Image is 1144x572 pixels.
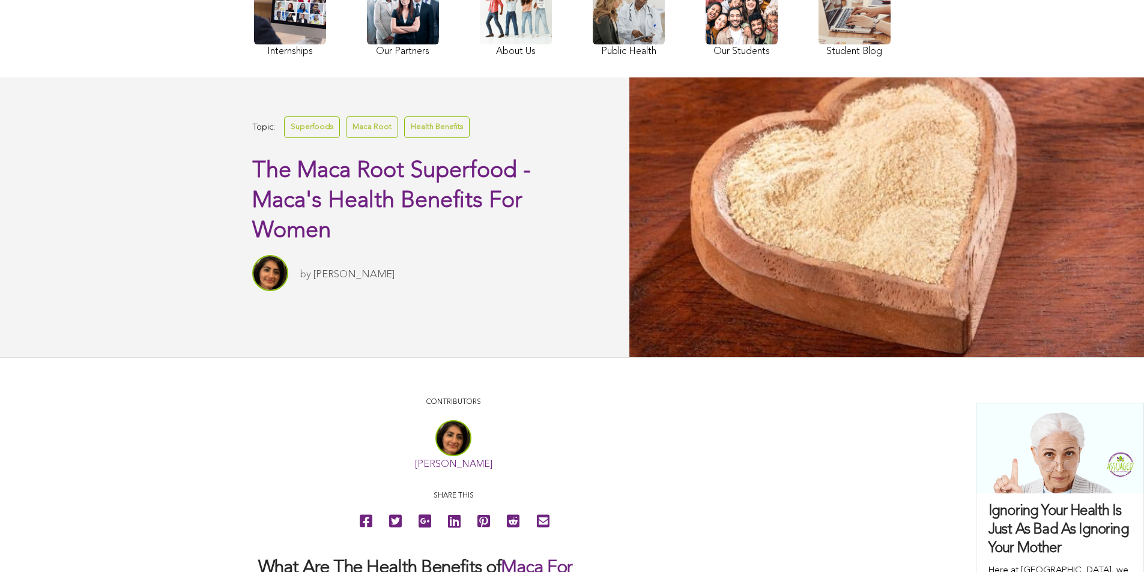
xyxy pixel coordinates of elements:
img: Sitara Darvish [252,255,288,291]
span: by [300,269,311,280]
a: Health Benefits [404,116,470,137]
a: [PERSON_NAME] [313,269,395,280]
p: Share this [258,490,649,502]
a: Superfoods [284,116,340,137]
a: [PERSON_NAME] [415,460,492,469]
iframe: Chat Widget [1084,514,1144,572]
span: The Maca Root Superfood - Maca's Health Benefits For Women [252,160,531,242]
a: Maca Root [346,116,398,137]
span: Topic: [252,119,275,136]
p: CONTRIBUTORS [258,397,649,408]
